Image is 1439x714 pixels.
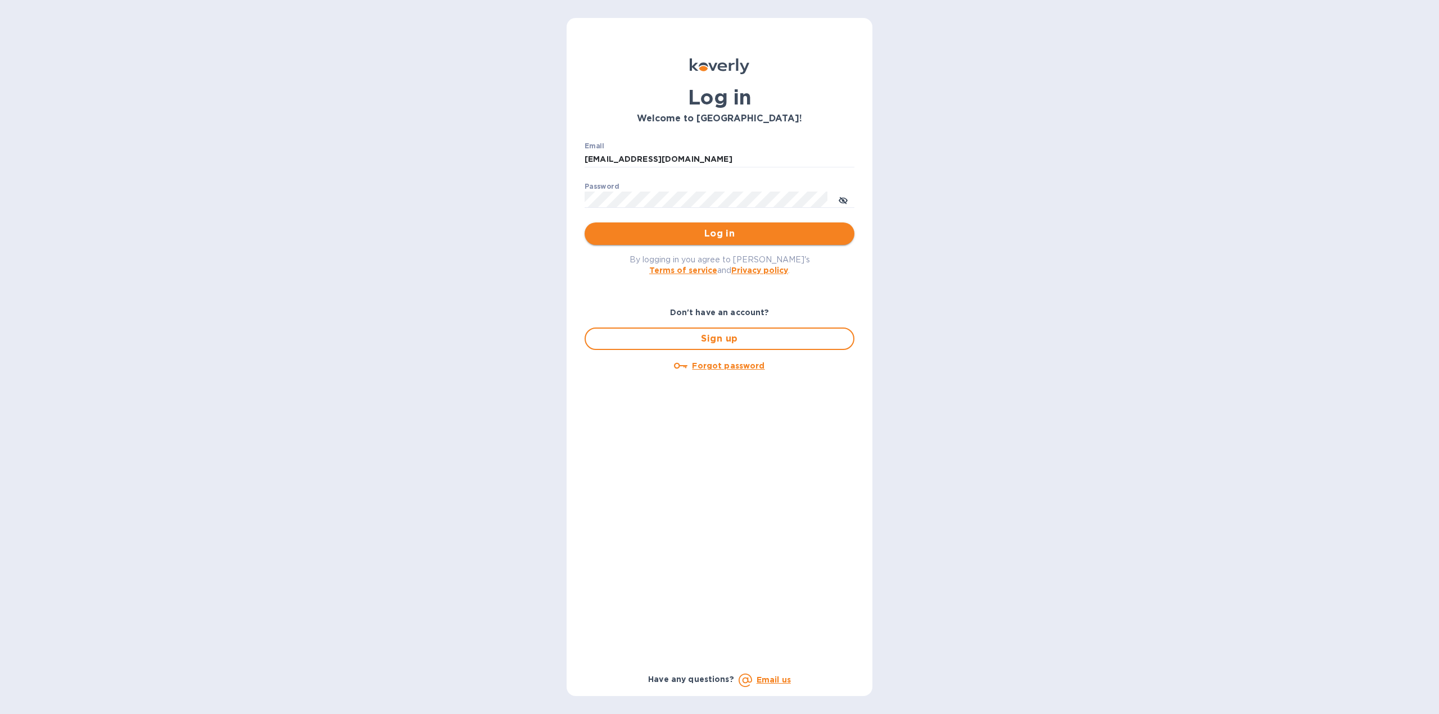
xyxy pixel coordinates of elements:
h1: Log in [585,85,854,109]
span: Sign up [595,332,844,345]
b: Don't have an account? [670,308,770,317]
span: By logging in you agree to [PERSON_NAME]'s and . [630,255,810,275]
label: Password [585,183,619,190]
a: Terms of service [649,266,717,275]
a: Email us [757,675,791,684]
button: toggle password visibility [832,188,854,211]
button: Sign up [585,328,854,350]
u: Forgot password [692,361,764,370]
span: Log in [594,227,845,240]
input: Enter email address [585,151,854,168]
a: Privacy policy [731,266,788,275]
h3: Welcome to [GEOGRAPHIC_DATA]! [585,113,854,124]
img: Koverly [690,58,749,74]
b: Have any questions? [648,675,734,684]
button: Log in [585,222,854,245]
label: Email [585,143,604,149]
